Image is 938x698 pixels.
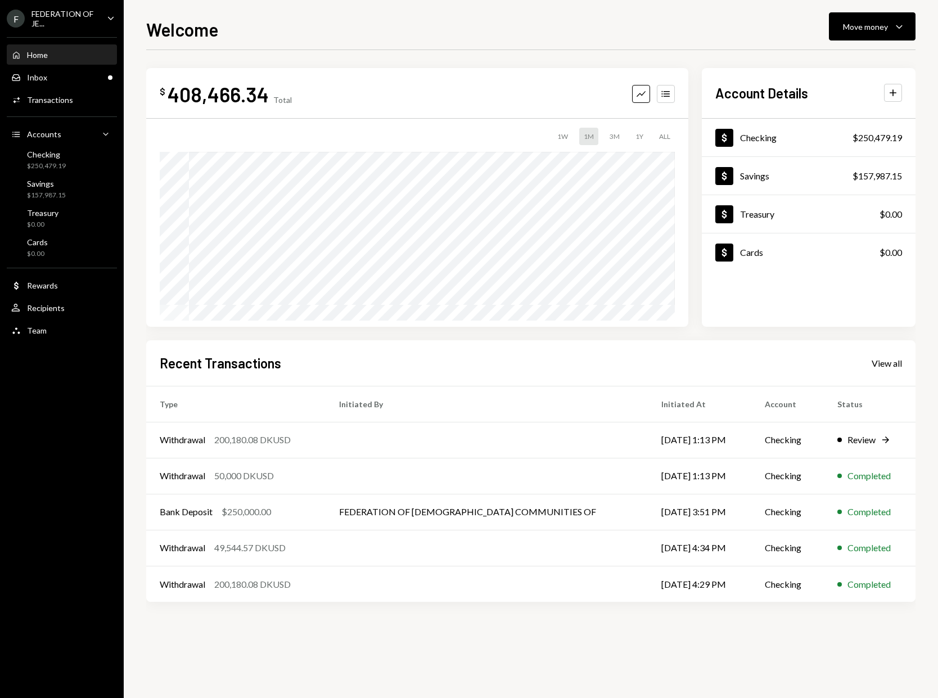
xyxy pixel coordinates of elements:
div: 3M [605,128,624,145]
div: 49,544.57 DKUSD [214,541,286,555]
td: [DATE] 1:13 PM [648,458,752,494]
div: 1W [553,128,572,145]
div: Withdrawal [160,578,205,591]
td: [DATE] 1:13 PM [648,422,752,458]
th: Type [146,386,326,422]
td: Checking [751,530,823,566]
div: ALL [655,128,675,145]
div: $0.00 [880,246,902,259]
th: Initiated By [326,386,648,422]
div: $0.00 [27,249,48,259]
div: Move money [843,21,888,33]
div: F [7,10,25,28]
th: Account [751,386,823,422]
div: Accounts [27,129,61,139]
div: Treasury [27,208,58,218]
div: Withdrawal [160,541,205,555]
a: View all [872,357,902,369]
div: Home [27,50,48,60]
div: $ [160,86,165,97]
td: [DATE] 4:34 PM [648,530,752,566]
div: $250,479.19 [853,131,902,145]
td: Checking [751,458,823,494]
div: Total [273,95,292,105]
a: Recipients [7,298,117,318]
div: $250,000.00 [222,505,271,519]
td: [DATE] 4:29 PM [648,566,752,602]
div: 50,000 DKUSD [214,469,274,483]
div: Completed [847,469,891,483]
h2: Account Details [715,84,808,102]
div: Checking [740,132,777,143]
a: Checking$250,479.19 [702,119,916,156]
a: Accounts [7,124,117,144]
div: Transactions [27,95,73,105]
div: Withdrawal [160,433,205,447]
div: Rewards [27,281,58,290]
a: Treasury$0.00 [7,205,117,232]
a: Transactions [7,89,117,110]
div: Review [847,433,876,447]
div: Savings [27,179,66,188]
div: Withdrawal [160,469,205,483]
a: Home [7,44,117,65]
div: Bank Deposit [160,505,213,519]
div: Checking [27,150,66,159]
a: Treasury$0.00 [702,195,916,233]
div: 200,180.08 DKUSD [214,578,291,591]
a: Cards$0.00 [7,234,117,261]
th: Initiated At [648,386,752,422]
div: Treasury [740,209,774,219]
div: Recipients [27,303,65,313]
h1: Welcome [146,18,218,40]
div: 1Y [631,128,648,145]
th: Status [824,386,916,422]
td: FEDERATION OF [DEMOGRAPHIC_DATA] COMMUNITIES OF [326,494,648,530]
a: Team [7,320,117,340]
div: $157,987.15 [853,169,902,183]
div: 408,466.34 [168,82,269,107]
a: Inbox [7,67,117,87]
a: Savings$157,987.15 [7,175,117,202]
a: Checking$250,479.19 [7,146,117,173]
div: Savings [740,170,769,181]
div: FEDERATION OF JE... [31,9,98,28]
button: Move money [829,12,916,40]
div: 1M [579,128,598,145]
td: Checking [751,422,823,458]
div: $250,479.19 [27,161,66,171]
td: [DATE] 3:51 PM [648,494,752,530]
div: Cards [27,237,48,247]
div: $157,987.15 [27,191,66,200]
div: $0.00 [27,220,58,229]
div: Cards [740,247,763,258]
h2: Recent Transactions [160,354,281,372]
a: Savings$157,987.15 [702,157,916,195]
div: Completed [847,541,891,555]
div: $0.00 [880,208,902,221]
div: View all [872,358,902,369]
td: Checking [751,494,823,530]
div: Inbox [27,73,47,82]
td: Checking [751,566,823,602]
div: 200,180.08 DKUSD [214,433,291,447]
a: Cards$0.00 [702,233,916,271]
div: Completed [847,578,891,591]
a: Rewards [7,275,117,295]
div: Completed [847,505,891,519]
div: Team [27,326,47,335]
